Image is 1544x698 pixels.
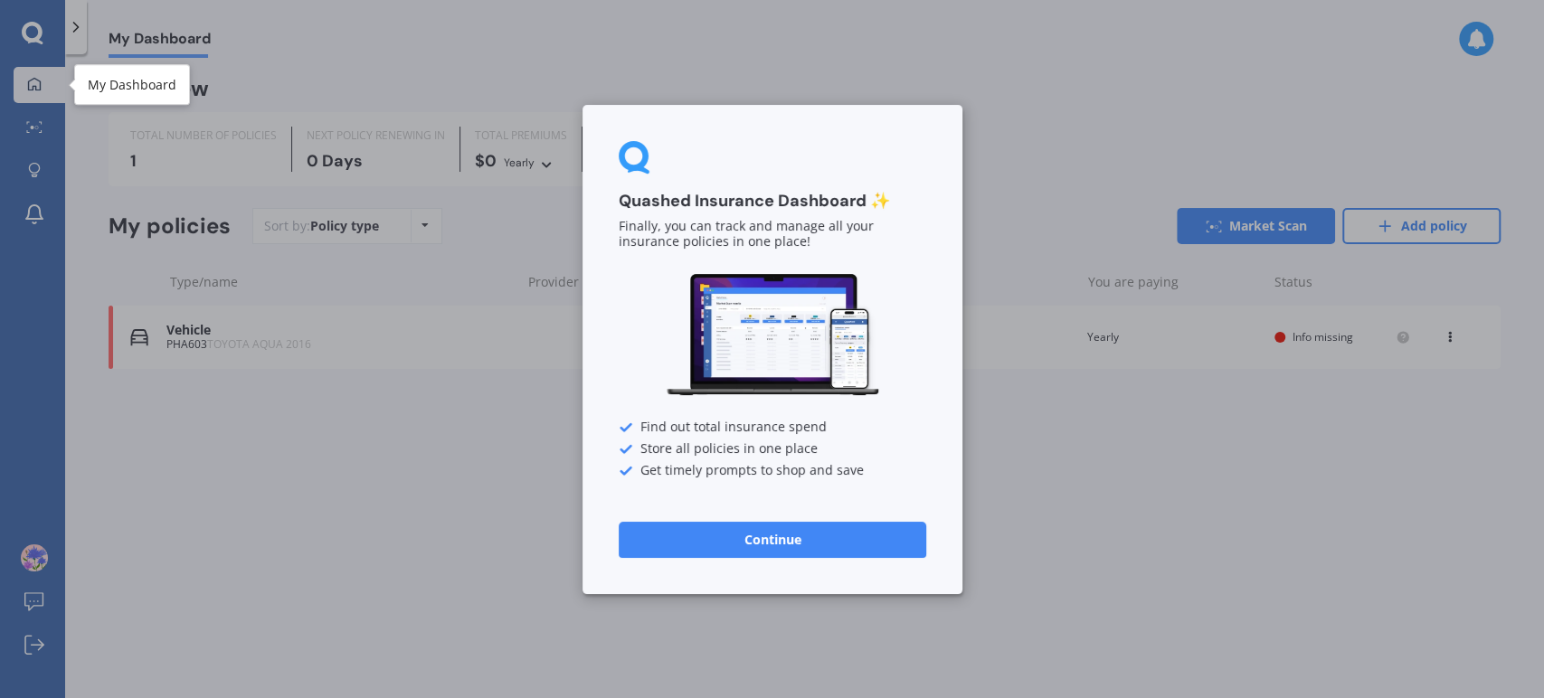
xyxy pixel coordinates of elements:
[619,219,926,250] p: Finally, you can track and manage all your insurance policies in one place!
[664,271,881,399] img: Dashboard
[88,76,176,94] div: My Dashboard
[619,441,926,456] div: Store all policies in one place
[619,521,926,557] button: Continue
[619,420,926,434] div: Find out total insurance spend
[619,191,926,212] h3: Quashed Insurance Dashboard ✨
[619,463,926,477] div: Get timely prompts to shop and save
